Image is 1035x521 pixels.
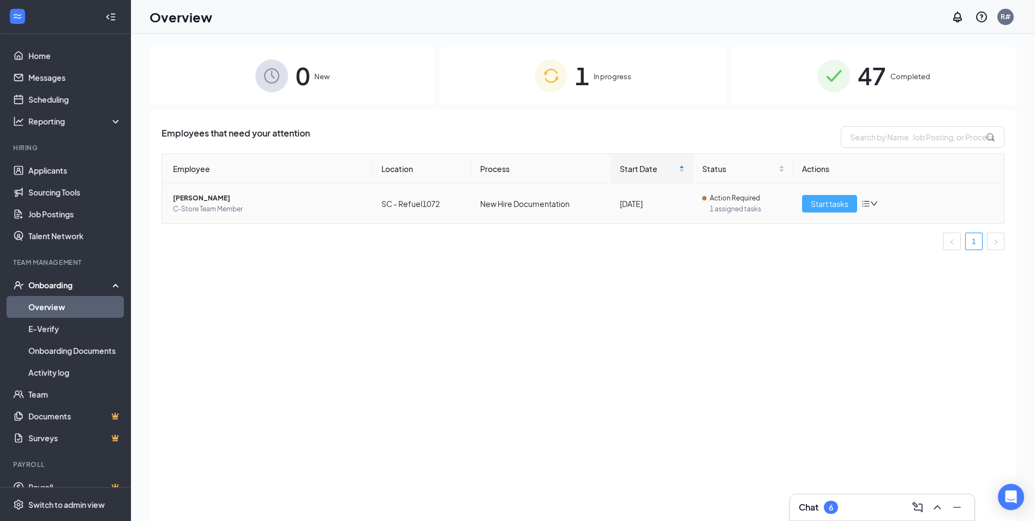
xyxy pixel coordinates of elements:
[13,280,24,291] svg: UserCheck
[28,296,122,318] a: Overview
[28,159,122,181] a: Applicants
[911,501,924,514] svg: ComposeMessage
[943,233,961,250] li: Previous Page
[314,71,330,82] span: New
[28,318,122,340] a: E-Verify
[965,233,983,250] li: 1
[28,383,122,405] a: Team
[992,239,999,245] span: right
[693,154,793,184] th: Status
[594,71,631,82] span: In progress
[890,71,930,82] span: Completed
[28,88,122,110] a: Scheduling
[173,204,364,215] span: C-Store Team Member
[373,154,471,184] th: Location
[149,8,212,26] h1: Overview
[861,199,870,208] span: bars
[943,233,961,250] button: left
[373,184,471,223] td: SC - Refuel1072
[28,181,122,203] a: Sourcing Tools
[28,340,122,362] a: Onboarding Documents
[949,239,955,245] span: left
[12,11,23,22] svg: WorkstreamLogo
[105,11,116,22] svg: Collapse
[987,233,1004,250] li: Next Page
[13,460,119,469] div: Payroll
[28,225,122,247] a: Talent Network
[28,280,112,291] div: Onboarding
[966,233,982,250] a: 1
[13,258,119,267] div: Team Management
[858,57,886,94] span: 47
[28,476,122,498] a: PayrollCrown
[793,154,1004,184] th: Actions
[1001,12,1010,21] div: R#
[710,193,760,204] span: Action Required
[620,163,677,175] span: Start Date
[620,198,685,210] div: [DATE]
[870,200,878,208] span: down
[28,45,122,67] a: Home
[975,10,988,23] svg: QuestionInfo
[28,499,105,510] div: Switch to admin view
[161,126,310,148] span: Employees that need your attention
[829,503,833,512] div: 6
[28,427,122,449] a: SurveysCrown
[28,67,122,88] a: Messages
[13,499,24,510] svg: Settings
[929,499,946,516] button: ChevronUp
[13,143,119,152] div: Hiring
[702,163,776,175] span: Status
[28,203,122,225] a: Job Postings
[950,501,964,514] svg: Minimize
[710,204,785,215] span: 1 assigned tasks
[28,405,122,427] a: DocumentsCrown
[471,184,611,223] td: New Hire Documentation
[13,116,24,127] svg: Analysis
[471,154,611,184] th: Process
[575,57,589,94] span: 1
[998,484,1024,510] div: Open Intercom Messenger
[162,154,373,184] th: Employee
[841,126,1004,148] input: Search by Name, Job Posting, or Process
[799,501,818,513] h3: Chat
[811,198,848,210] span: Start tasks
[173,193,364,204] span: [PERSON_NAME]
[909,499,926,516] button: ComposeMessage
[987,233,1004,250] button: right
[802,195,857,212] button: Start tasks
[28,362,122,383] a: Activity log
[951,10,964,23] svg: Notifications
[296,57,310,94] span: 0
[948,499,966,516] button: Minimize
[931,501,944,514] svg: ChevronUp
[28,116,122,127] div: Reporting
